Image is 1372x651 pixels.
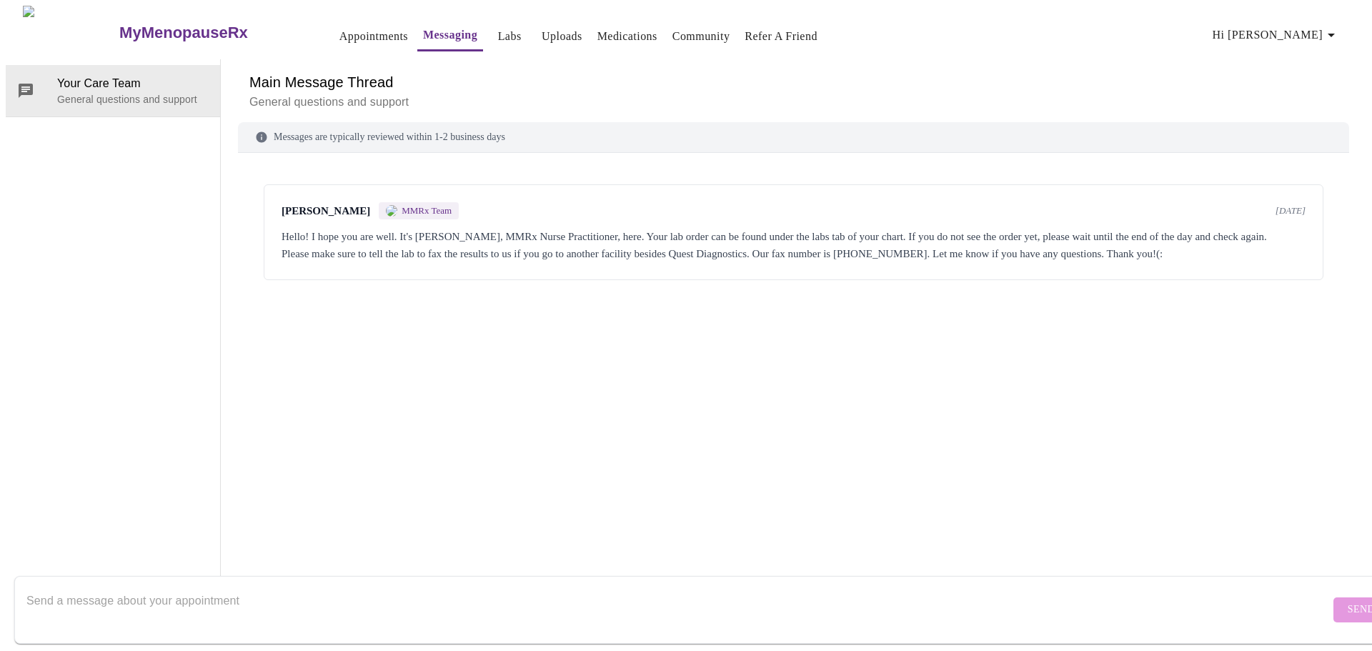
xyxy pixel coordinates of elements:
span: Your Care Team [57,75,209,92]
h6: Main Message Thread [249,71,1338,94]
a: Labs [498,26,522,46]
div: Messages are typically reviewed within 1-2 business days [238,122,1349,153]
button: Refer a Friend [739,22,823,51]
a: Messaging [423,25,477,45]
p: General questions and support [57,92,209,106]
span: MMRx Team [402,205,452,217]
div: Hello! I hope you are well. It's [PERSON_NAME], MMRx Nurse Practitioner, here. Your lab order can... [282,228,1306,262]
div: Your Care TeamGeneral questions and support [6,65,220,116]
button: Messaging [417,21,483,51]
button: Community [667,22,736,51]
button: Hi [PERSON_NAME] [1207,21,1346,49]
img: MMRX [386,205,397,217]
textarea: Send a message about your appointment [26,587,1330,632]
span: [DATE] [1276,205,1306,217]
a: Refer a Friend [745,26,817,46]
button: Labs [487,22,532,51]
a: Medications [597,26,657,46]
a: Community [672,26,730,46]
a: Appointments [339,26,408,46]
button: Uploads [536,22,588,51]
span: [PERSON_NAME] [282,205,370,217]
span: Hi [PERSON_NAME] [1213,25,1340,45]
h3: MyMenopauseRx [119,24,248,42]
a: Uploads [542,26,582,46]
img: MyMenopauseRx Logo [23,6,118,59]
button: Appointments [334,22,414,51]
a: MyMenopauseRx [118,8,305,58]
p: General questions and support [249,94,1338,111]
button: Medications [592,22,663,51]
